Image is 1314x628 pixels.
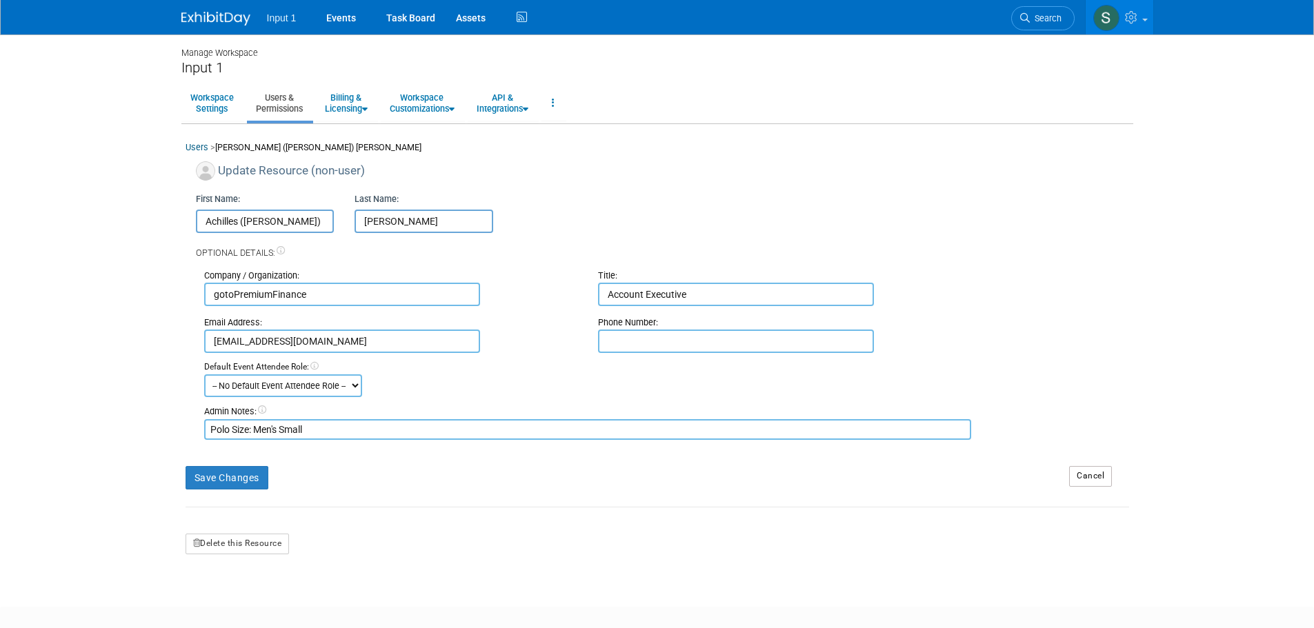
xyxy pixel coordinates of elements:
[196,210,335,233] input: First Name
[204,270,577,283] div: Company / Organization:
[204,316,577,330] div: Email Address:
[598,316,971,330] div: Phone Number:
[186,534,290,554] button: Delete this Resource
[181,34,1133,59] div: Manage Workspace
[186,141,1129,161] div: [PERSON_NAME] ([PERSON_NAME]) [PERSON_NAME]
[181,12,250,26] img: ExhibitDay
[598,270,971,283] div: Title:
[1093,5,1119,31] img: Susan Stout
[181,86,243,120] a: WorkspaceSettings
[186,142,208,152] a: Users
[1069,466,1112,487] a: Cancel
[267,12,297,23] span: Input 1
[204,419,972,440] textarea: Polo Size: Men's Small
[1011,6,1075,30] a: Search
[381,86,464,120] a: WorkspaceCustomizations
[186,466,268,489] button: Save Changes
[468,86,537,120] a: API &Integrations
[355,193,399,206] label: Last Name:
[316,86,377,120] a: Billing &Licensing
[355,210,493,233] input: Last Name
[204,405,972,418] div: Admin Notes:
[196,161,215,181] img: Associate-Profile-5.png
[181,59,1133,77] div: Input 1
[1030,13,1062,23] span: Search
[196,233,1129,260] div: Optional Details:
[210,142,215,152] span: >
[196,193,240,206] label: First Name:
[204,361,1129,374] div: Default Event Attendee Role:
[247,86,312,120] a: Users &Permissions
[196,161,1129,186] div: Update Resource (non-user)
